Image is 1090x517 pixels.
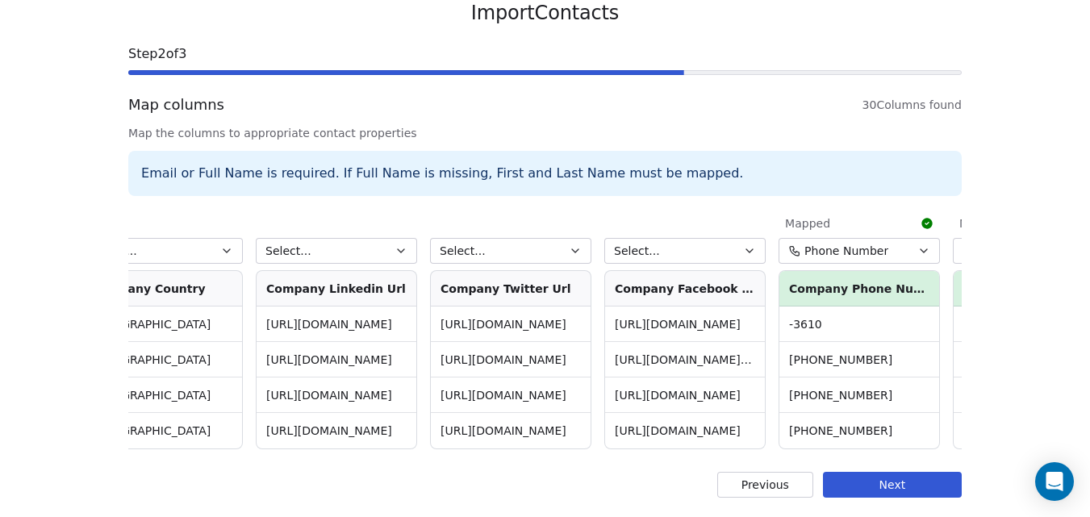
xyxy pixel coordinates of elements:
span: 30 Columns found [862,97,962,113]
th: Company Twitter Url [431,271,591,306]
td: [PHONE_NUMBER] [779,377,939,413]
th: Company Linkedin Url [257,271,416,306]
span: Select... [614,243,660,259]
td: [URL][DOMAIN_NAME] [605,413,765,448]
td: [URL][DOMAIN_NAME] [257,377,416,413]
td: [URL][DOMAIN_NAME] [431,413,591,448]
th: Company Facebook Url [605,271,765,306]
button: Next [823,472,962,498]
span: Step 2 of 3 [128,44,962,64]
td: [URL][DOMAIN_NAME][DOMAIN_NAME] [605,342,765,377]
span: Mapped [785,215,830,231]
td: [URL][DOMAIN_NAME] [431,377,591,413]
div: Email or Full Name is required. If Full Name is missing, First and Last Name must be mapped. [128,151,962,196]
span: Map columns [128,94,224,115]
th: Company Phone Numbers [779,271,939,306]
td: [PHONE_NUMBER] [779,413,939,448]
td: [URL][DOMAIN_NAME] [605,306,765,342]
td: -3610 [779,306,939,342]
span: Phone Number [804,243,888,259]
td: [GEOGRAPHIC_DATA] [82,342,242,377]
span: Select... [440,243,486,259]
td: [URL][DOMAIN_NAME] [257,342,416,377]
th: Company Country [82,271,242,306]
span: Import Contacts [471,1,619,25]
td: [PHONE_NUMBER] [779,342,939,377]
td: [URL][DOMAIN_NAME] [431,306,591,342]
span: Map the columns to appropriate contact properties [128,125,962,141]
td: [GEOGRAPHIC_DATA] [82,377,242,413]
td: [URL][DOMAIN_NAME] [605,377,765,413]
td: [GEOGRAPHIC_DATA] [82,413,242,448]
button: Previous [717,472,813,498]
span: Select... [265,243,311,259]
td: [GEOGRAPHIC_DATA] [82,306,242,342]
span: Mapped [959,215,1004,231]
td: [URL][DOMAIN_NAME] [431,342,591,377]
td: [URL][DOMAIN_NAME] [257,413,416,448]
td: [URL][DOMAIN_NAME] [257,306,416,342]
div: Open Intercom Messenger [1035,462,1074,501]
